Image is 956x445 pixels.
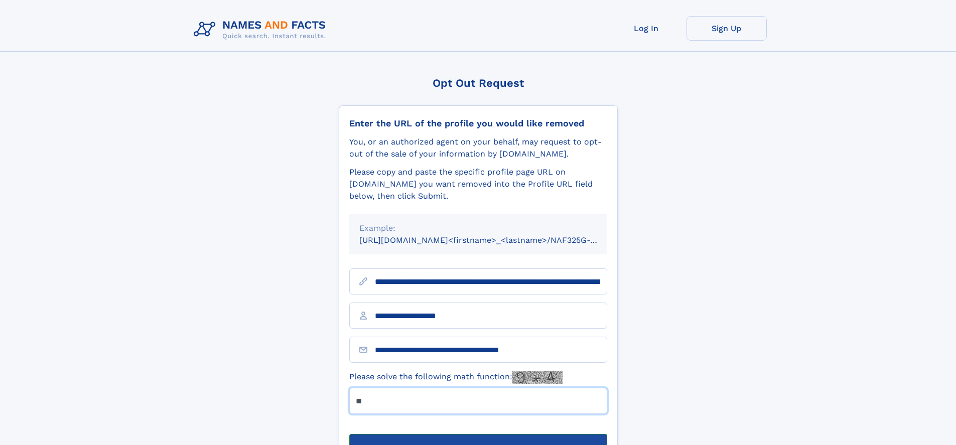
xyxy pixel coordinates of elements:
[349,371,563,384] label: Please solve the following math function:
[349,136,607,160] div: You, or an authorized agent on your behalf, may request to opt-out of the sale of your informatio...
[687,16,767,41] a: Sign Up
[349,118,607,129] div: Enter the URL of the profile you would like removed
[349,166,607,202] div: Please copy and paste the specific profile page URL on [DOMAIN_NAME] you want removed into the Pr...
[606,16,687,41] a: Log In
[190,16,334,43] img: Logo Names and Facts
[359,222,597,234] div: Example:
[339,77,618,89] div: Opt Out Request
[359,235,626,245] small: [URL][DOMAIN_NAME]<firstname>_<lastname>/NAF325G-xxxxxxxx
